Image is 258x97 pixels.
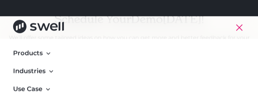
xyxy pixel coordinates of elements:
div: Industries [13,66,46,76]
div: Products [13,44,245,62]
div: Products [13,48,43,58]
div: Use Case [13,84,42,94]
div: menu [231,19,245,36]
div: Industries [13,62,245,80]
a: home [13,20,64,35]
